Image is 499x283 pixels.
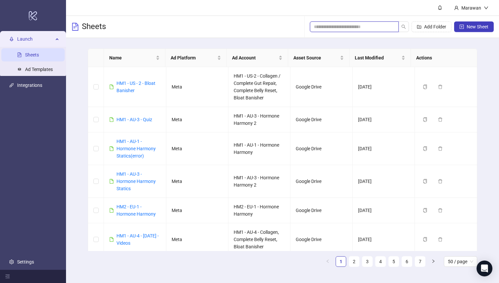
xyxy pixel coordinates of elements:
[411,49,472,67] th: Actions
[116,81,155,93] a: HM1 - US - 2 - Bloat Banisher
[109,54,154,61] span: Name
[104,49,165,67] th: Name
[353,67,415,107] td: [DATE]
[166,67,228,107] td: Meta
[109,117,114,122] span: file
[116,204,156,217] a: HM2 - EU-1 - Hormone Harmony
[109,208,114,213] span: file
[9,37,14,42] span: rocket
[290,165,352,198] td: Google Drive
[227,49,288,67] th: Ad Account
[322,256,333,267] li: Previous Page
[459,4,484,12] div: Marawan
[353,107,415,132] td: [DATE]
[417,24,421,29] span: folder-add
[25,67,53,72] a: Ad Templates
[349,256,359,267] li: 2
[228,165,290,198] td: HM1 - AU-3 - Hormone Harmony 2
[423,179,427,184] span: copy
[228,107,290,132] td: HM1 - AU-3 - Hormone Harmony 2
[353,198,415,223] td: [DATE]
[17,83,42,88] a: Integrations
[17,33,53,46] span: Launch
[290,67,352,107] td: Google Drive
[438,117,443,122] span: delete
[82,21,106,32] h3: Sheets
[402,256,412,267] li: 6
[415,257,425,266] a: 7
[290,107,352,132] td: Google Drive
[171,54,216,61] span: Ad Platform
[349,257,359,266] a: 2
[290,132,352,165] td: Google Drive
[326,259,330,263] span: left
[423,117,427,122] span: copy
[166,223,228,256] td: Meta
[454,6,459,10] span: user
[349,49,411,67] th: Last Modified
[166,165,228,198] td: Meta
[165,49,227,67] th: Ad Platform
[228,132,290,165] td: HM1 - AU-1 - Hormone Harmony
[353,132,415,165] td: [DATE]
[388,256,399,267] li: 5
[362,256,373,267] li: 3
[454,21,494,32] button: New Sheet
[428,256,439,267] li: Next Page
[423,237,427,242] span: copy
[166,198,228,223] td: Meta
[484,6,488,10] span: down
[459,24,464,29] span: plus-square
[290,198,352,223] td: Google Drive
[477,261,492,276] div: Open Intercom Messenger
[423,85,427,89] span: copy
[293,54,339,61] span: Asset Source
[322,256,333,267] button: left
[109,146,114,151] span: file
[109,85,114,89] span: file
[116,139,156,159] a: HM1 - AU-1 - Hormone Harmony Statics(error)
[228,67,290,107] td: HM1 - US-2 - Collagen / Complete Gut Repair, Complete Belly Reset, Bloat Banisher
[428,256,439,267] button: right
[116,171,156,191] a: HM1 - AU-3 - Hormone Harmony Statics
[109,179,114,184] span: file
[438,85,443,89] span: delete
[448,257,473,266] span: 50 / page
[25,53,39,58] a: Sheets
[17,259,34,265] a: Settings
[336,257,346,266] a: 1
[389,257,399,266] a: 5
[402,257,412,266] a: 6
[288,49,349,67] th: Asset Source
[401,24,406,29] span: search
[438,146,443,151] span: delete
[5,274,10,279] span: menu-fold
[290,223,352,256] td: Google Drive
[228,198,290,223] td: HM2 - EU-1 - Hormone Harmony
[353,165,415,198] td: [DATE]
[424,24,446,29] span: Add Folder
[375,256,386,267] li: 4
[353,223,415,256] td: [DATE]
[431,259,435,263] span: right
[438,237,443,242] span: delete
[362,257,372,266] a: 3
[166,132,228,165] td: Meta
[444,256,477,267] div: Page Size
[116,233,159,246] a: HM1 - AU-4 - [DATE] - Videos
[71,23,79,31] span: file-text
[438,179,443,184] span: delete
[232,54,277,61] span: Ad Account
[438,5,442,10] span: bell
[376,257,385,266] a: 4
[412,21,451,32] button: Add Folder
[336,256,346,267] li: 1
[228,223,290,256] td: HM1 - AU-4 - Collagen, Complete Belly Reset, Bloat Banisher
[116,117,152,122] a: HM1 - AU-3 - Quiz
[438,208,443,213] span: delete
[355,54,400,61] span: Last Modified
[467,24,488,29] span: New Sheet
[415,256,425,267] li: 7
[166,107,228,132] td: Meta
[423,146,427,151] span: copy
